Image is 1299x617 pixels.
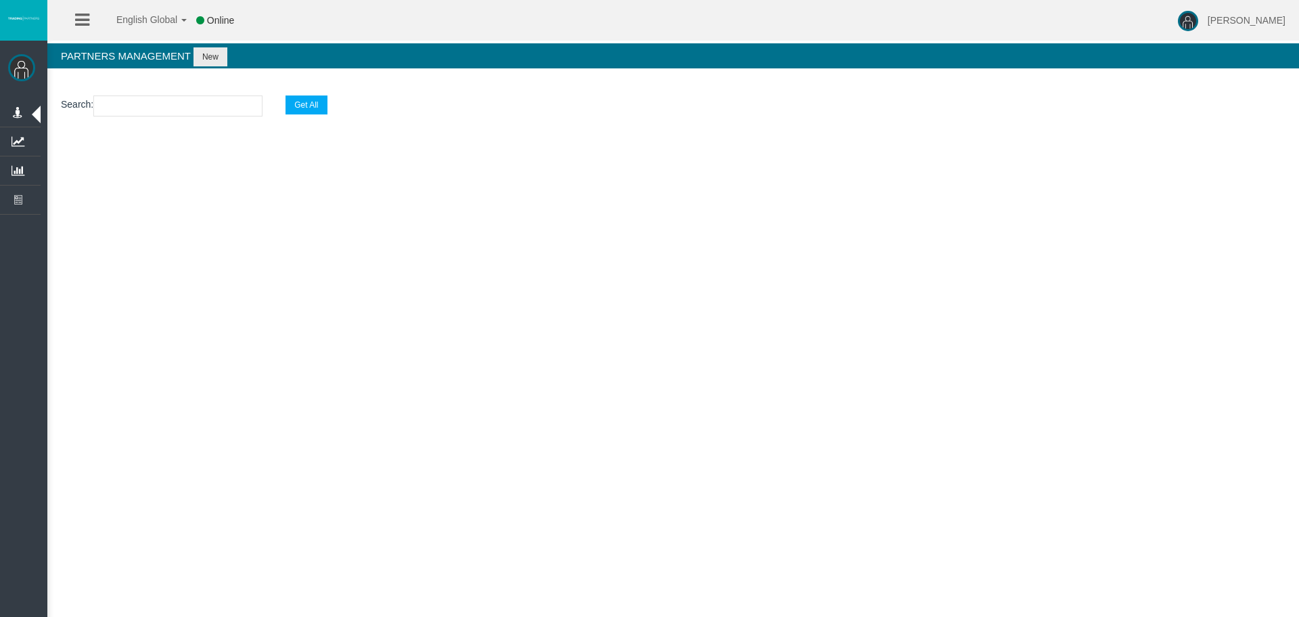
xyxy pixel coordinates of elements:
button: Get All [286,95,327,114]
span: English Global [99,14,177,25]
label: Search [61,97,91,112]
img: logo.svg [7,16,41,21]
img: user-image [1178,11,1198,31]
button: New [193,47,227,66]
span: Partners Management [61,50,191,62]
span: [PERSON_NAME] [1208,15,1285,26]
p: : [61,95,1285,116]
span: Online [207,15,234,26]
